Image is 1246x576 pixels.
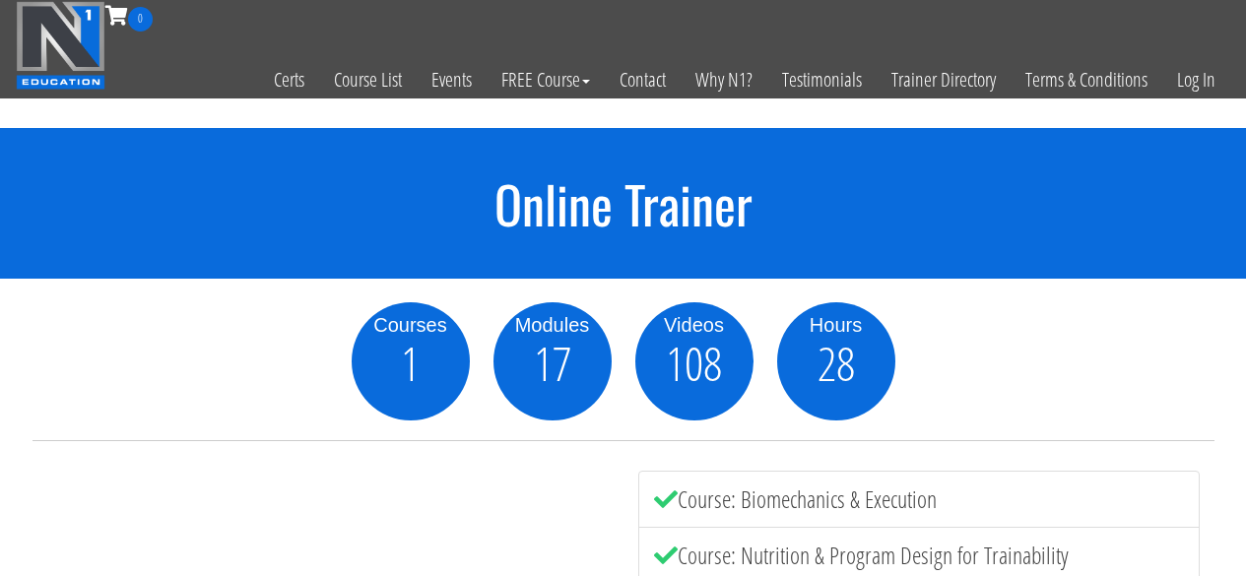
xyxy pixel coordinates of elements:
a: Contact [605,32,681,128]
a: Events [417,32,487,128]
span: 1 [401,340,420,387]
img: n1-education [16,1,105,90]
div: Courses [352,310,470,340]
a: Log In [1162,32,1230,128]
span: 28 [818,340,855,387]
span: 17 [534,340,571,387]
a: Testimonials [767,32,877,128]
a: Why N1? [681,32,767,128]
span: 0 [128,7,153,32]
a: FREE Course [487,32,605,128]
a: Terms & Conditions [1011,32,1162,128]
div: Modules [493,310,612,340]
div: Hours [777,310,895,340]
span: 108 [666,340,722,387]
a: 0 [105,2,153,29]
a: Trainer Directory [877,32,1011,128]
li: Course: Biomechanics & Execution [638,471,1200,528]
div: Videos [635,310,754,340]
a: Certs [259,32,319,128]
a: Course List [319,32,417,128]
